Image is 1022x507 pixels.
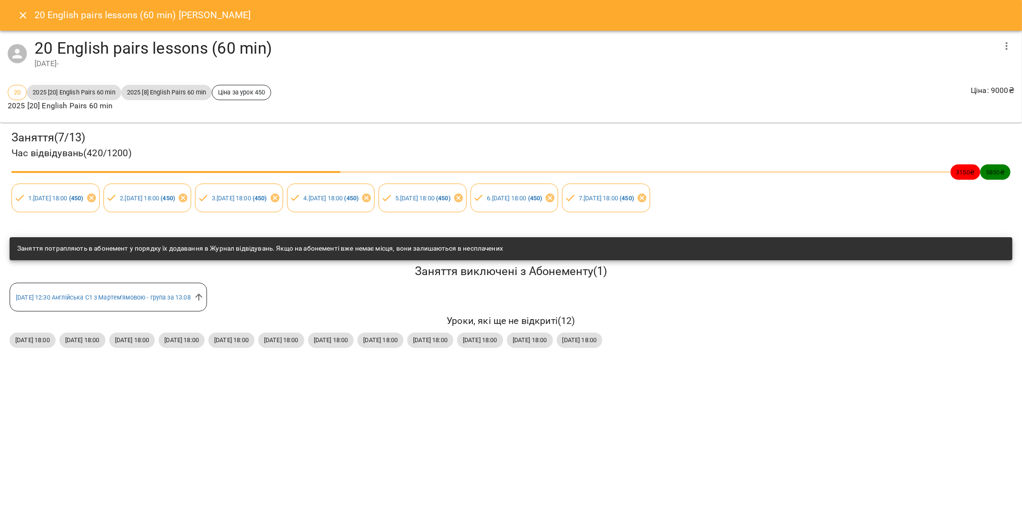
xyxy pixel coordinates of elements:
[212,88,271,97] span: Ціна за урок 450
[471,184,559,212] div: 6.[DATE] 18:00 (450)
[103,184,192,212] div: 2.[DATE] 18:00 (450)
[951,168,981,177] span: 3150 ₴
[344,195,359,202] b: ( 450 )
[457,335,503,345] span: [DATE] 18:00
[507,335,553,345] span: [DATE] 18:00
[11,184,100,212] div: 1.[DATE] 18:00 (450)
[27,88,121,97] span: 2025 [20] English Pairs 60 min
[59,335,105,345] span: [DATE] 18:00
[16,294,191,301] a: [DATE] 12:30 Англійська С1 з Мартем'ямовою - група за 13.08
[8,88,26,97] span: 20
[8,100,271,112] p: 2025 [20] English Pairs 60 min
[557,335,603,345] span: [DATE] 18:00
[120,195,175,202] a: 2.[DATE] 18:00 (450)
[161,195,175,202] b: ( 450 )
[11,4,34,27] button: Close
[407,335,453,345] span: [DATE] 18:00
[379,184,467,212] div: 5.[DATE] 18:00 (450)
[34,38,995,58] h4: 20 English pairs lessons (60 min)
[10,283,207,311] div: [DATE] 12:30 Англійська С1 з Мартем'ямовою - група за 13.08
[10,264,1012,279] h5: Заняття виключені з Абонементу ( 1 )
[11,130,1011,145] h3: Заняття ( 7 / 13 )
[303,195,358,202] a: 4.[DATE] 18:00 (450)
[17,240,503,257] div: Заняття потрапляють в абонемент у порядку їх додавання в Журнал відвідувань. Якщо на абонементі в...
[528,195,542,202] b: ( 450 )
[971,85,1014,96] p: Ціна : 9000 ₴
[308,335,354,345] span: [DATE] 18:00
[395,195,450,202] a: 5.[DATE] 18:00 (450)
[287,184,375,212] div: 4.[DATE] 18:00 (450)
[11,146,1011,161] h4: Час відвідувань ( 420 / 1200 )
[121,88,212,97] span: 2025 [8] English Pairs 60 min
[195,184,283,212] div: 3.[DATE] 18:00 (450)
[34,58,995,69] div: [DATE] -
[980,168,1011,177] span: 5850 ₴
[562,184,650,212] div: 7.[DATE] 18:00 (450)
[436,195,450,202] b: ( 450 )
[208,335,254,345] span: [DATE] 18:00
[10,313,1012,328] h6: Уроки, які ще не відкриті ( 12 )
[212,195,267,202] a: 3.[DATE] 18:00 (450)
[620,195,634,202] b: ( 450 )
[487,195,542,202] a: 6.[DATE] 18:00 (450)
[253,195,267,202] b: ( 450 )
[159,335,205,345] span: [DATE] 18:00
[28,195,83,202] a: 1.[DATE] 18:00 (450)
[357,335,403,345] span: [DATE] 18:00
[34,8,251,23] h6: 20 English pairs lessons (60 min) [PERSON_NAME]
[69,195,83,202] b: ( 450 )
[258,335,304,345] span: [DATE] 18:00
[579,195,634,202] a: 7.[DATE] 18:00 (450)
[109,335,155,345] span: [DATE] 18:00
[10,335,56,345] span: [DATE] 18:00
